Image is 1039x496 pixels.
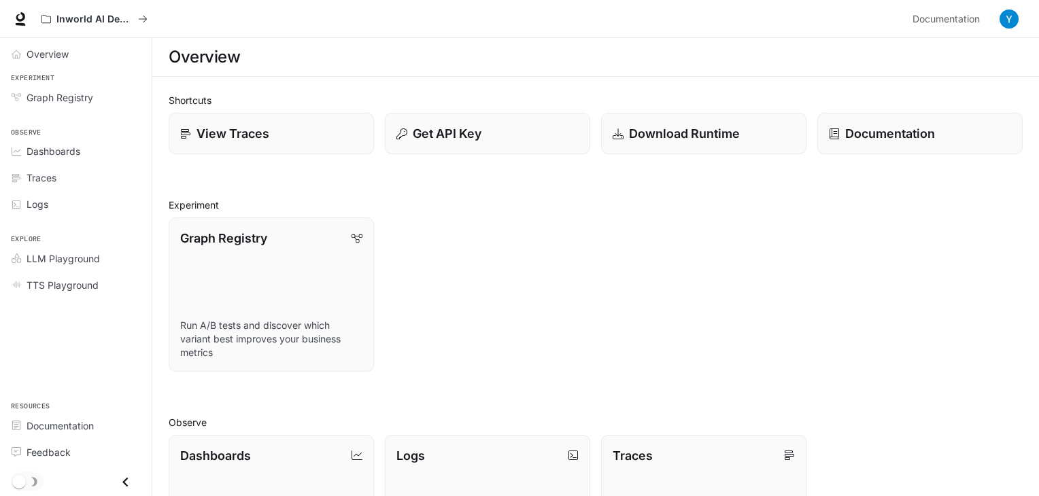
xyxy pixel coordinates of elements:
[27,90,93,105] span: Graph Registry
[27,445,71,459] span: Feedback
[27,251,100,266] span: LLM Playground
[5,273,146,297] a: TTS Playground
[169,93,1023,107] h2: Shortcuts
[110,468,141,496] button: Close drawer
[913,11,980,28] span: Documentation
[601,113,806,154] a: Download Runtime
[169,113,374,154] a: View Traces
[1000,10,1019,29] img: User avatar
[27,47,69,61] span: Overview
[27,197,48,211] span: Logs
[613,446,653,465] p: Traces
[27,419,94,433] span: Documentation
[197,124,269,143] p: View Traces
[169,198,1023,212] h2: Experiment
[5,414,146,438] a: Documentation
[180,446,251,465] p: Dashboards
[817,113,1023,154] a: Documentation
[35,5,154,33] button: All workspaces
[5,247,146,270] a: LLM Playground
[56,14,133,25] p: Inworld AI Demos
[169,217,374,372] a: Graph RegistryRun A/B tests and discover which variant best improves your business metrics
[396,446,425,465] p: Logs
[385,113,590,154] button: Get API Key
[845,124,935,143] p: Documentation
[995,5,1023,33] button: User avatar
[5,192,146,216] a: Logs
[12,474,26,489] span: Dark mode toggle
[180,229,267,247] p: Graph Registry
[5,139,146,163] a: Dashboards
[907,5,990,33] a: Documentation
[169,43,240,71] h1: Overview
[413,124,481,143] p: Get API Key
[629,124,740,143] p: Download Runtime
[180,319,362,359] p: Run A/B tests and discover which variant best improves your business metrics
[5,42,146,66] a: Overview
[5,86,146,109] a: Graph Registry
[27,278,99,292] span: TTS Playground
[27,144,80,158] span: Dashboards
[5,440,146,464] a: Feedback
[27,171,56,185] span: Traces
[5,166,146,190] a: Traces
[169,415,1023,429] h2: Observe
